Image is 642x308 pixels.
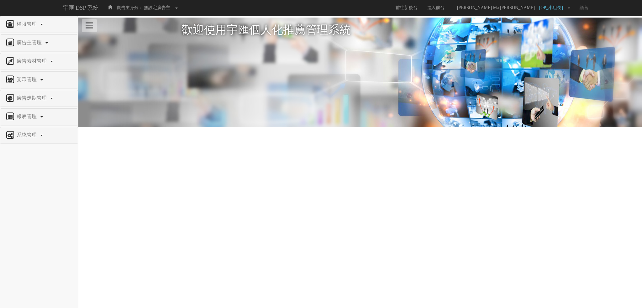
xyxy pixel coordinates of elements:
[539,5,566,10] span: [OP_小組長]
[454,5,538,10] span: [PERSON_NAME] Ma [PERSON_NAME]
[5,19,73,29] a: 權限管理
[15,21,40,27] span: 權限管理
[15,77,40,82] span: 受眾管理
[117,5,143,10] span: 廣告主身分：
[15,58,50,64] span: 廣告素材管理
[144,5,170,10] span: 無設定廣告主
[5,75,73,85] a: 受眾管理
[5,38,73,48] a: 廣告主管理
[15,40,45,45] span: 廣告主管理
[5,112,73,122] a: 報表管理
[5,56,73,66] a: 廣告素材管理
[15,95,50,101] span: 廣告走期管理
[15,132,40,138] span: 系統管理
[5,130,73,140] a: 系統管理
[15,114,40,119] span: 報表管理
[182,24,539,36] h1: 歡迎使用宇匯個人化推薦管理系統
[5,93,73,103] a: 廣告走期管理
